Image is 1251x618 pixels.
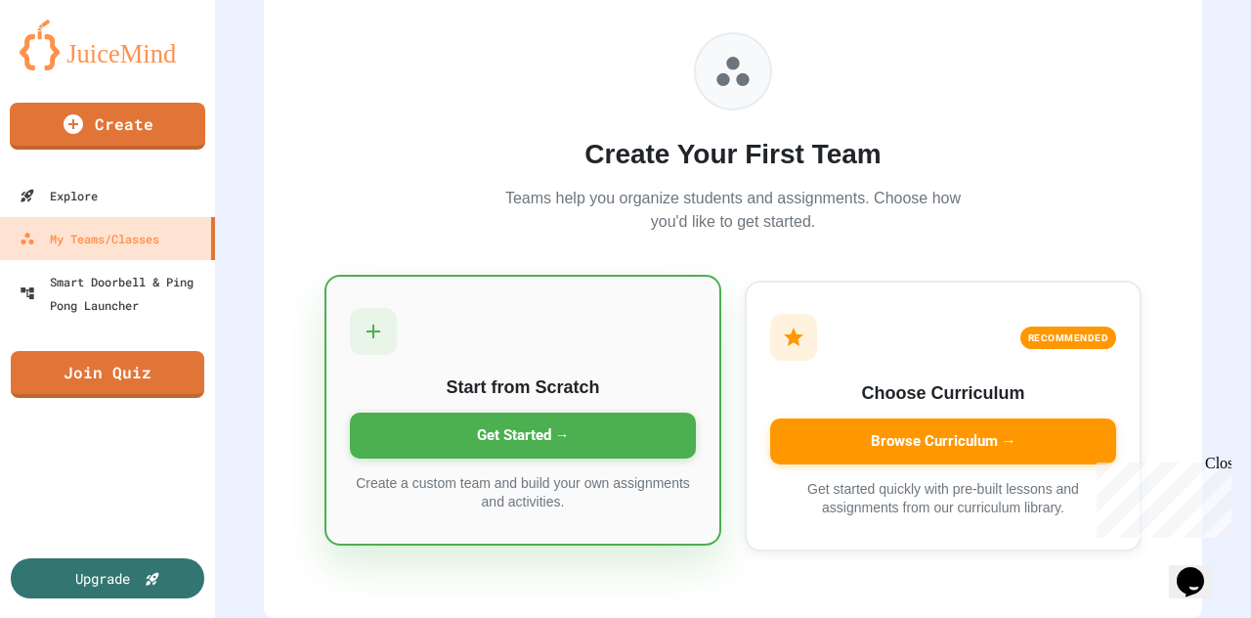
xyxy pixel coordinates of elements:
[498,187,968,234] p: Teams help you organize students and assignments. Choose how you'd like to get started.
[770,380,1116,407] h3: Choose Curriculum
[1020,327,1117,349] div: RECOMMENDED
[1089,455,1231,538] iframe: chat widget
[20,184,98,207] div: Explore
[350,413,696,459] div: Get Started →
[20,270,207,317] div: Smart Doorbell & Ping Pong Launcher
[10,103,205,150] a: Create
[770,480,1116,518] p: Get started quickly with pre-built lessons and assignments from our curriculum library.
[11,351,204,398] a: Join Quiz
[350,375,696,401] h3: Start from Scratch
[770,419,1116,464] div: Browse Curriculum →
[20,20,195,70] img: logo-orange.svg
[75,568,130,589] div: Upgrade
[350,474,696,512] p: Create a custom team and build your own assignments and activities.
[498,134,968,175] h2: Create Your First Team
[8,8,135,124] div: Chat with us now!Close
[1169,540,1231,598] iframe: chat widget
[20,227,159,250] div: My Teams/Classes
